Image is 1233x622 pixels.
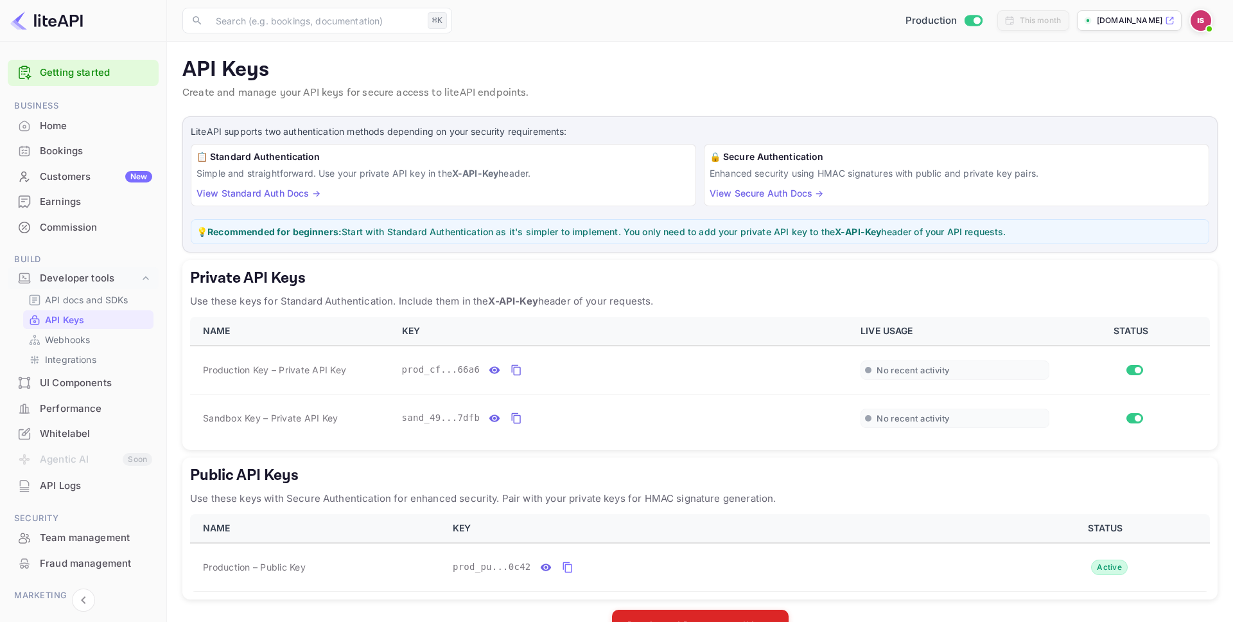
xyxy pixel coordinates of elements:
[453,560,531,574] span: prod_pu...0c42
[40,170,152,184] div: Customers
[710,150,1203,164] h6: 🔒 Secure Authentication
[190,268,1210,289] h5: Private API Keys
[197,150,690,164] h6: 📋 Standard Authentication
[40,271,139,286] div: Developer tools
[8,474,159,497] a: API Logs
[8,164,159,188] a: CustomersNew
[40,531,152,546] div: Team management
[1006,514,1210,543] th: STATUS
[191,125,1209,139] p: LiteAPI supports two authentication methods depending on your security requirements:
[428,12,447,29] div: ⌘K
[203,363,346,377] span: Production Key – Private API Key
[190,465,1210,486] h5: Public API Keys
[208,8,423,33] input: Search (e.g. bookings, documentation)
[8,164,159,190] div: CustomersNew
[402,363,480,377] span: prod_cf...66a6
[72,589,95,612] button: Collapse navigation
[40,144,152,159] div: Bookings
[190,514,1210,592] table: public api keys table
[40,479,152,493] div: API Logs
[40,66,152,80] a: Getting started
[45,353,96,366] p: Integrations
[8,267,159,290] div: Developer tools
[877,413,949,424] span: No recent activity
[8,99,159,113] span: Business
[835,226,881,237] strong: X-API-Key
[40,402,152,416] div: Performance
[8,139,159,164] div: Bookings
[488,295,538,307] strong: X-API-Key
[203,411,338,425] span: Sandbox Key – Private API Key
[8,371,159,395] a: UI Components
[905,13,958,28] span: Production
[8,215,159,240] div: Commission
[1057,317,1210,346] th: STATUS
[28,333,148,346] a: Webhooks
[203,560,306,574] span: Production – Public Key
[182,85,1218,101] p: Create and manage your API keys for secure access to liteAPI endpoints.
[190,514,445,543] th: NAME
[445,514,1006,543] th: KEY
[28,353,148,366] a: Integrations
[8,511,159,526] span: Security
[8,60,159,86] div: Getting started
[1020,15,1062,26] div: This month
[8,190,159,215] div: Earnings
[190,294,1210,309] p: Use these keys for Standard Authentication. Include them in the header of your requests.
[207,226,342,237] strong: Recommended for beginners:
[8,371,159,396] div: UI Components
[45,333,90,346] p: Webhooks
[8,215,159,239] a: Commission
[40,376,152,391] div: UI Components
[28,293,148,307] a: API docs and SDKs
[23,310,153,329] div: API Keys
[8,474,159,499] div: API Logs
[8,551,159,575] a: Fraud management
[125,171,152,182] div: New
[190,491,1210,506] p: Use these keys with Secure Authentication for enhanced security. Pair with your private keys for ...
[8,589,159,603] span: Marketing
[40,119,152,134] div: Home
[23,350,153,369] div: Integrations
[8,422,159,447] div: Whitelabel
[40,195,152,209] div: Earnings
[40,427,152,441] div: Whitelabel
[710,166,1203,180] p: Enhanced security using HMAC signatures with public and private key pairs.
[8,526,159,551] div: Team management
[8,114,159,139] div: Home
[8,396,159,422] div: Performance
[402,411,480,425] span: sand_49...7dfb
[8,253,159,267] span: Build
[394,317,853,346] th: KEY
[197,188,320,199] a: View Standard Auth Docs →
[45,313,84,326] p: API Keys
[197,225,1203,238] p: 💡 Start with Standard Authentication as it's simpler to implement. You only need to add your priv...
[8,422,159,445] a: Whitelabel
[45,293,128,307] p: API docs and SDKs
[452,168,498,179] strong: X-API-Key
[182,57,1218,83] p: API Keys
[900,13,987,28] div: Switch to Sandbox mode
[8,139,159,163] a: Bookings
[23,290,153,309] div: API docs and SDKs
[877,365,949,376] span: No recent activity
[28,313,148,326] a: API Keys
[8,114,159,138] a: Home
[8,190,159,213] a: Earnings
[10,10,83,31] img: LiteAPI logo
[853,317,1057,346] th: LIVE USAGE
[40,220,152,235] div: Commission
[23,330,153,349] div: Webhooks
[8,551,159,576] div: Fraud management
[1097,15,1162,26] p: [DOMAIN_NAME]
[40,556,152,571] div: Fraud management
[710,188,823,199] a: View Secure Auth Docs →
[8,526,159,549] a: Team management
[1091,560,1128,575] div: Active
[8,396,159,420] a: Performance
[1191,10,1211,31] img: Idan Solimani
[197,166,690,180] p: Simple and straightforward. Use your private API key in the header.
[190,317,394,346] th: NAME
[190,317,1210,442] table: private api keys table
